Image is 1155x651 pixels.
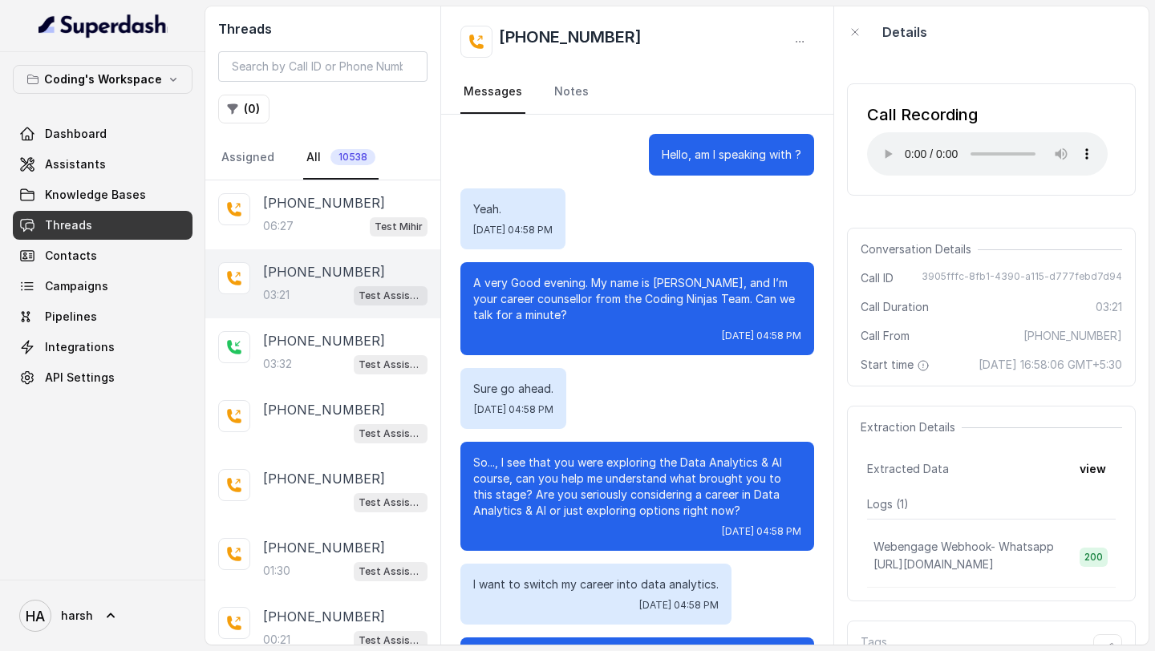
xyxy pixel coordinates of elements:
[1096,299,1122,315] span: 03:21
[662,147,801,163] p: Hello, am I speaking with ?
[473,201,553,217] p: Yeah.
[460,71,525,114] a: Messages
[359,426,423,442] p: Test Assistant-3
[263,400,385,419] p: [PHONE_NUMBER]
[218,136,428,180] nav: Tabs
[551,71,592,114] a: Notes
[218,136,278,180] a: Assigned
[722,330,801,342] span: [DATE] 04:58 PM
[263,356,292,372] p: 03:32
[13,241,192,270] a: Contacts
[473,576,719,592] p: I want to switch my career into data analytics.
[473,455,801,519] p: So..., I see that you were exploring the Data Analytics & AI course, can you help me understand w...
[867,132,1108,176] audio: Your browser does not support the audio element.
[13,180,192,209] a: Knowledge Bases
[13,150,192,179] a: Assistants
[922,270,1122,286] span: 3905fffc-8fb1-4390-a115-d777febd7d94
[867,496,1116,512] p: Logs ( 1 )
[263,563,290,579] p: 01:30
[13,593,192,638] a: harsh
[263,632,290,648] p: 00:21
[13,65,192,94] button: Coding's Workspace
[263,331,385,350] p: [PHONE_NUMBER]
[474,403,553,416] span: [DATE] 04:58 PM
[263,218,294,234] p: 06:27
[873,557,994,571] span: [URL][DOMAIN_NAME]
[882,22,927,42] p: Details
[861,328,910,344] span: Call From
[13,272,192,301] a: Campaigns
[218,19,428,38] h2: Threads
[639,599,719,612] span: [DATE] 04:58 PM
[38,13,168,38] img: light.svg
[13,333,192,362] a: Integrations
[499,26,642,58] h2: [PHONE_NUMBER]
[473,275,801,323] p: A very Good evening. My name is [PERSON_NAME], and I’m your career counsellor from the Coding Nin...
[330,149,375,165] span: 10538
[873,539,1054,555] p: Webengage Webhook- Whatsapp
[861,270,894,286] span: Call ID
[375,219,423,235] p: Test Mihir
[1070,455,1116,483] button: view
[473,224,553,237] span: [DATE] 04:58 PM
[359,495,423,511] p: Test Assistant- 2
[263,262,385,281] p: [PHONE_NUMBER]
[218,51,428,82] input: Search by Call ID or Phone Number
[867,461,949,477] span: Extracted Data
[44,70,162,89] p: Coding's Workspace
[460,71,814,114] nav: Tabs
[359,633,423,649] p: Test Assistant-3
[861,299,929,315] span: Call Duration
[1023,328,1122,344] span: [PHONE_NUMBER]
[303,136,379,180] a: All10538
[861,357,933,373] span: Start time
[861,419,962,435] span: Extraction Details
[263,538,385,557] p: [PHONE_NUMBER]
[263,287,290,303] p: 03:21
[722,525,801,538] span: [DATE] 04:58 PM
[1080,548,1108,567] span: 200
[13,302,192,331] a: Pipelines
[263,607,385,626] p: [PHONE_NUMBER]
[13,211,192,240] a: Threads
[473,381,553,397] p: Sure go ahead.
[359,288,423,304] p: Test Assistant- 2
[13,363,192,392] a: API Settings
[359,564,423,580] p: Test Assistant-3
[861,241,978,257] span: Conversation Details
[218,95,269,123] button: (0)
[359,357,423,373] p: Test Assistant-3
[979,357,1122,373] span: [DATE] 16:58:06 GMT+5:30
[867,103,1108,126] div: Call Recording
[263,469,385,488] p: [PHONE_NUMBER]
[263,193,385,212] p: [PHONE_NUMBER]
[13,119,192,148] a: Dashboard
